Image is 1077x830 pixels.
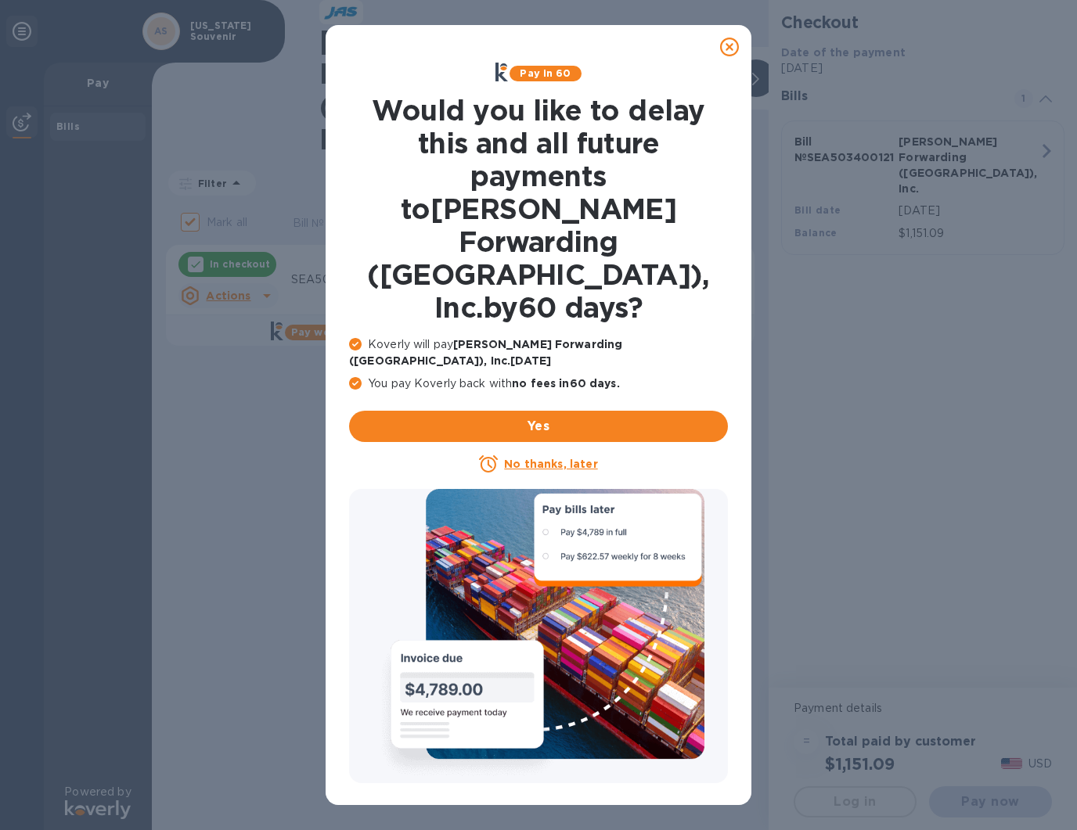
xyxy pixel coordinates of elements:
[349,411,728,442] button: Yes
[349,338,622,367] b: [PERSON_NAME] Forwarding ([GEOGRAPHIC_DATA]), Inc. [DATE]
[512,377,619,390] b: no fees in 60 days .
[362,417,715,436] span: Yes
[349,336,728,369] p: Koverly will pay
[349,94,728,324] h1: Would you like to delay this and all future payments to [PERSON_NAME] Forwarding ([GEOGRAPHIC_DAT...
[520,67,571,79] b: Pay in 60
[349,375,728,392] p: You pay Koverly back with
[504,458,597,470] u: No thanks, later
